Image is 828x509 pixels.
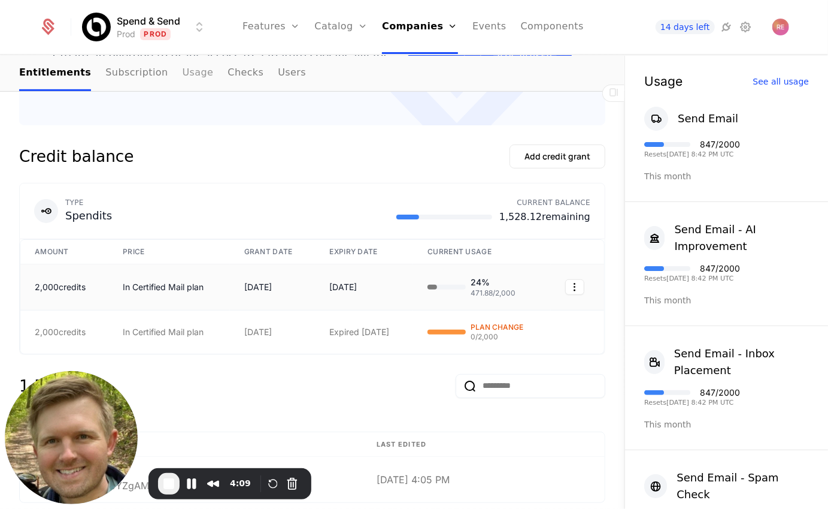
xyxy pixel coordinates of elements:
[678,110,738,127] div: Send Email
[377,475,590,484] div: [DATE] 4:05 PM
[644,469,809,503] button: Send Email - Spam Check
[644,275,740,282] div: Resets [DATE] 8:42 PM UTC
[123,326,216,338] div: In Certified Mail plan
[35,281,94,293] div: 2,000 credits
[65,198,112,207] div: TYPE
[117,14,180,28] span: Spend & Send
[720,20,734,34] a: Integrations
[244,247,301,257] div: GRANT DATE
[362,432,605,457] th: Last edited
[524,150,590,162] div: Add credit grant
[329,281,399,293] div: [DATE]
[644,399,740,406] div: Resets [DATE] 8:42 PM UTC
[82,13,111,41] img: Spend & Send
[674,221,809,255] div: Send Email - AI Improvement
[700,264,740,273] div: 847 / 2000
[471,332,523,342] span: 0 / 2,000
[396,198,590,207] div: CURRENT BALANCE
[644,75,683,88] div: Usage
[656,20,714,34] a: 14 days left
[35,326,94,338] div: 2,000 credits
[86,14,207,40] button: Select environment
[427,247,536,257] div: CURRENT USAGE
[644,345,809,379] button: Send Email - Inbox Placement
[19,144,134,168] div: Credit balance
[329,326,399,338] div: Expired [DATE]
[739,20,753,34] a: Settings
[700,388,740,397] div: 847 / 2000
[644,151,740,158] div: Resets [DATE] 8:42 PM UTC
[244,281,301,293] div: [DATE]
[329,247,399,257] div: EXPIRY DATE
[772,19,789,35] img: ryan echternacht
[19,56,306,91] ul: Choose Sub Page
[644,418,809,430] div: This month
[19,56,91,91] a: Entitlements
[123,247,216,257] div: PRICE
[244,326,301,338] div: [DATE]
[565,279,584,295] button: Select action
[644,107,738,131] button: Send Email
[35,247,94,257] div: AMOUNT
[700,140,740,149] div: 847 / 2000
[20,432,362,457] th: Name
[117,28,135,40] div: Prod
[183,56,214,91] a: Usage
[753,77,809,86] div: See all usage
[509,144,605,168] button: Add credit grant
[471,323,523,332] span: PLAN CHANGE
[278,56,306,91] a: Users
[105,56,168,91] a: Subscription
[123,281,216,293] div: In Certified Mail plan
[140,28,171,40] span: Prod
[644,294,809,306] div: This month
[644,221,809,255] button: Send Email - AI Improvement
[677,469,809,503] div: Send Email - Spam Check
[471,276,515,288] span: 24 %
[471,288,515,298] span: 471.88 / 2,000
[674,345,809,379] div: Send Email - Inbox Placement
[65,207,112,224] div: Spendits
[499,210,590,224] span: 1,528.12 remaining
[228,56,263,91] a: Checks
[19,56,605,91] nav: Main
[644,170,809,182] div: This month
[772,19,789,35] button: Open user button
